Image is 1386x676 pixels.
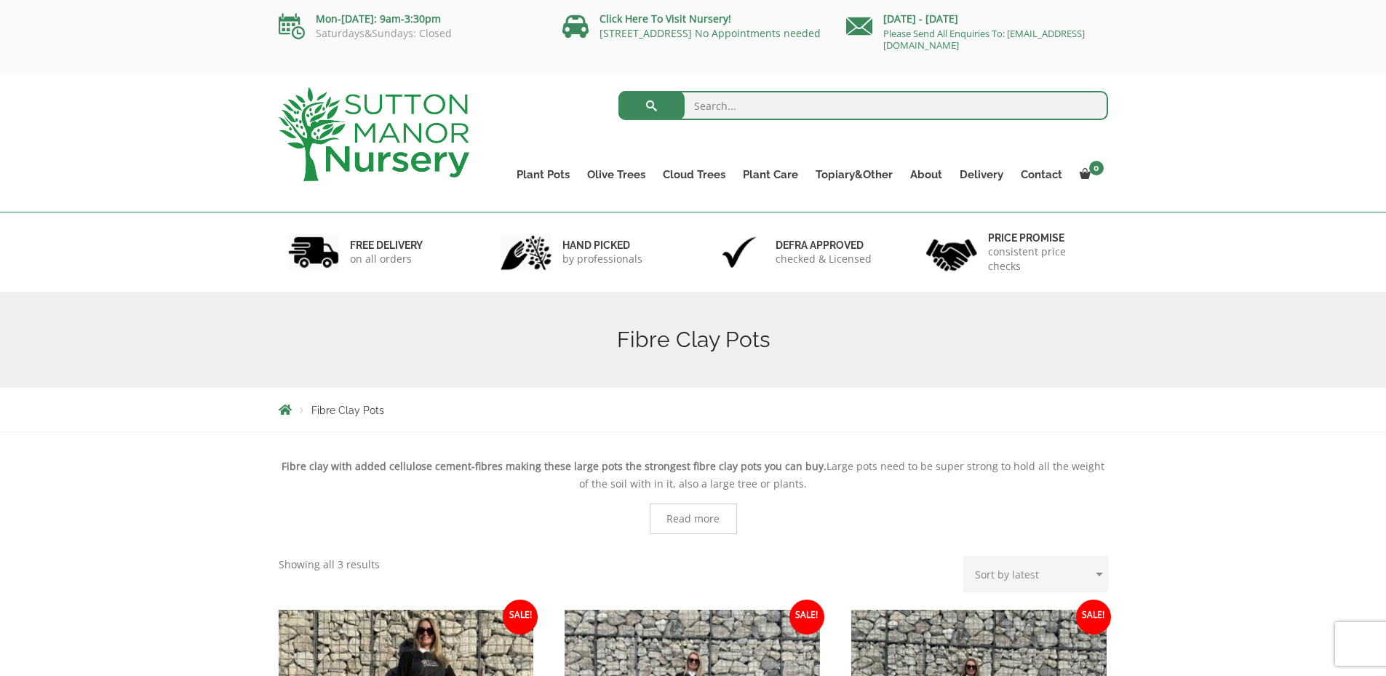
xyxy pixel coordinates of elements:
a: Olive Trees [578,164,654,185]
a: Plant Care [734,164,807,185]
p: Mon-[DATE]: 9am-3:30pm [279,10,541,28]
a: Plant Pots [508,164,578,185]
span: Sale! [1076,600,1111,635]
a: Cloud Trees [654,164,734,185]
p: [DATE] - [DATE] [846,10,1108,28]
a: Click Here To Visit Nursery! [600,12,731,25]
a: Please Send All Enquiries To: [EMAIL_ADDRESS][DOMAIN_NAME] [883,27,1085,52]
a: Contact [1012,164,1071,185]
span: Fibre Clay Pots [311,405,384,416]
strong: Fibre clay with added cellulose cement-fibres making these large pots the strongest fibre clay po... [282,459,827,473]
p: on all orders [350,252,423,266]
p: Large pots need to be super strong to hold all the weight of the soil with in it, also a large tr... [279,458,1108,493]
a: Topiary&Other [807,164,901,185]
p: consistent price checks [988,244,1099,274]
img: logo [279,87,469,181]
p: Showing all 3 results [279,556,380,573]
img: 4.jpg [926,230,977,274]
span: Sale! [789,600,824,635]
h6: hand picked [562,239,642,252]
nav: Breadcrumbs [279,404,1108,415]
p: checked & Licensed [776,252,872,266]
a: [STREET_ADDRESS] No Appointments needed [600,26,821,40]
p: by professionals [562,252,642,266]
img: 3.jpg [714,234,765,271]
input: Search... [618,91,1108,120]
p: Saturdays&Sundays: Closed [279,28,541,39]
a: 0 [1071,164,1108,185]
select: Shop order [963,556,1108,592]
img: 2.jpg [501,234,551,271]
h1: Fibre Clay Pots [279,327,1108,353]
h6: Price promise [988,231,1099,244]
a: Delivery [951,164,1012,185]
h6: Defra approved [776,239,872,252]
span: Sale! [503,600,538,635]
span: Read more [666,514,720,524]
span: 0 [1089,161,1104,175]
a: About [901,164,951,185]
img: 1.jpg [288,234,339,271]
h6: FREE DELIVERY [350,239,423,252]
